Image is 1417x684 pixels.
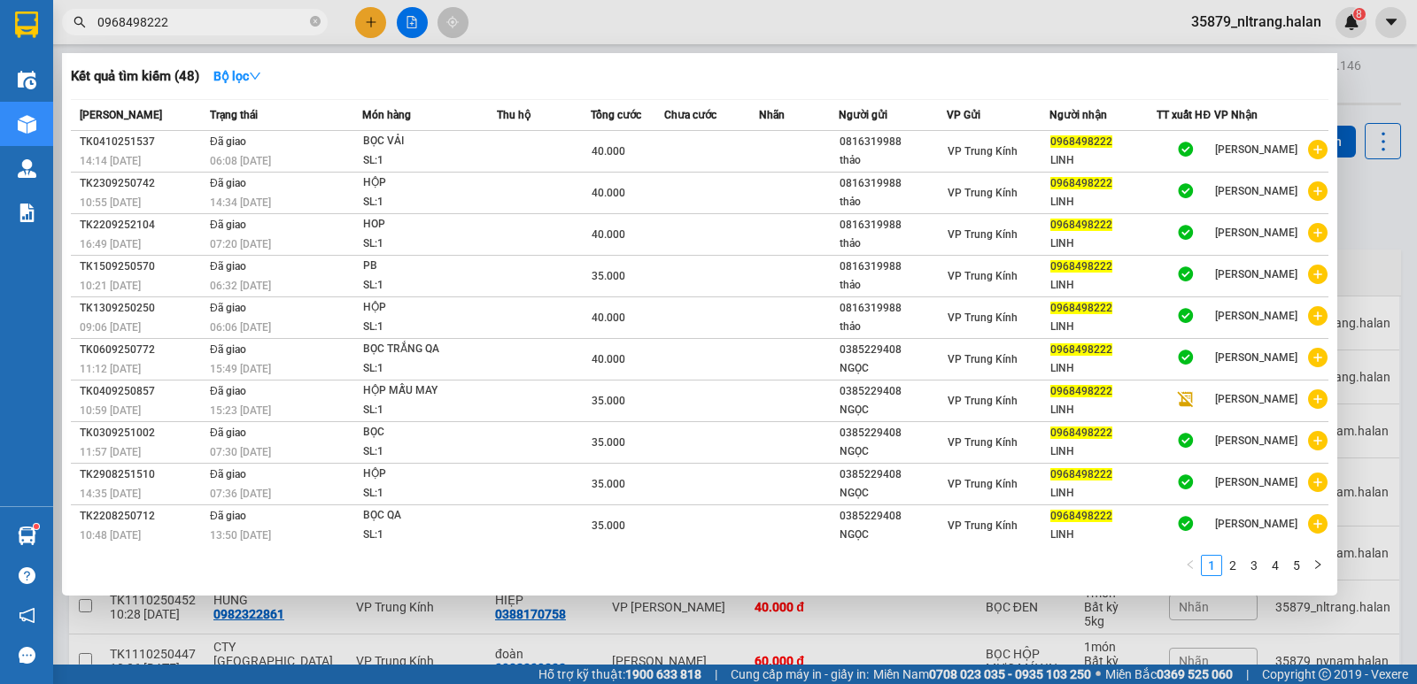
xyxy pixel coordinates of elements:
span: VP Trung Kính [948,145,1018,158]
div: SL: 1 [363,401,496,420]
div: SL: 1 [363,484,496,503]
span: TT xuất HĐ [1157,109,1211,121]
span: 16:49 [DATE] [80,238,141,250]
span: close-circle [310,16,321,27]
span: VP Gửi [947,109,980,121]
img: warehouse-icon [18,71,36,89]
input: Tìm tên, số ĐT hoặc mã đơn [97,12,306,32]
span: message [19,647,35,664]
span: 14:35 [DATE] [80,488,141,500]
div: SL: 1 [363,276,496,296]
div: SL: 1 [363,151,496,171]
div: TK0309251002 [80,424,205,442]
div: LINH [1050,276,1157,295]
a: 3 [1244,556,1264,575]
span: 40.000 [592,187,625,199]
div: LINH [1050,526,1157,544]
span: [PERSON_NAME] [1215,185,1297,197]
div: SL: 1 [363,359,496,379]
a: 5 [1287,556,1306,575]
div: LINH [1050,193,1157,211]
span: plus-circle [1308,265,1328,284]
span: 15:49 [DATE] [210,363,271,375]
span: 35.000 [592,395,625,407]
span: 11:57 [DATE] [80,446,141,458]
span: plus-circle [1308,306,1328,326]
span: 0968498222 [1050,510,1112,522]
span: Người gửi [839,109,887,121]
span: plus-circle [1308,431,1328,450]
div: LINH [1050,401,1157,419]
span: Nhãn [759,109,785,121]
span: Đã giao [210,219,246,231]
span: down [249,70,261,82]
a: 4 [1266,556,1285,575]
span: [PERSON_NAME] [1215,476,1297,488]
li: 5 [1286,555,1307,576]
span: VP Trung Kính [948,228,1018,241]
span: 06:08 [DATE] [210,155,271,167]
div: SL: 1 [363,526,496,545]
button: Bộ lọcdown [199,62,275,90]
span: plus-circle [1308,389,1328,409]
span: VP Trung Kính [948,353,1018,365]
span: [PERSON_NAME] [1215,310,1297,322]
span: 0968498222 [1050,177,1112,189]
span: VP Trung Kính [948,270,1018,282]
span: plus-circle [1308,514,1328,534]
div: NGỌC [840,401,946,419]
span: plus-circle [1308,473,1328,492]
span: VP Trung Kính [948,478,1018,490]
span: 10:59 [DATE] [80,404,141,417]
span: right [1312,559,1323,570]
div: 0385229408 [840,341,946,359]
div: LINH [1050,151,1157,170]
div: 0816319988 [840,257,946,276]
span: [PERSON_NAME] [1215,518,1297,530]
div: LINH [1050,234,1157,253]
span: Thu hộ [497,109,530,121]
span: Đã giao [210,260,246,273]
div: LINH [1050,442,1157,461]
button: right [1307,555,1328,576]
span: 14:34 [DATE] [210,196,271,209]
span: search [74,16,86,28]
span: 35.000 [592,478,625,490]
div: TK1509250570 [80,257,205,276]
h3: Kết quả tìm kiếm ( 48 ) [71,67,199,86]
div: SL: 1 [363,442,496,462]
span: 40.000 [592,311,625,324]
li: Previous Page [1180,555,1201,576]
span: 10:48 [DATE] [80,529,141,542]
div: PB [363,257,496,276]
span: VP Trung Kính [948,519,1018,532]
img: warehouse-icon [18,159,36,178]
div: BỌC TRẮNG QA [363,340,496,359]
div: TK2908251510 [80,465,205,484]
span: VP Trung Kính [948,311,1018,324]
span: [PERSON_NAME] [1215,227,1297,239]
li: 4 [1265,555,1286,576]
span: 09:06 [DATE] [80,321,141,334]
span: notification [19,607,35,624]
div: SL: 1 [363,318,496,337]
span: plus-circle [1308,348,1328,367]
span: Đã giao [210,135,246,148]
span: question-circle [19,567,35,584]
div: TK0409250857 [80,382,205,401]
span: 14:14 [DATE] [80,155,141,167]
div: LINH [1050,484,1157,503]
li: 3 [1243,555,1265,576]
span: 10:55 [DATE] [80,196,141,209]
div: thảo [840,234,946,253]
strong: Bộ lọc [213,69,261,83]
div: NGỌC [840,359,946,378]
span: [PERSON_NAME] [80,109,162,121]
div: HOP [363,215,496,234]
div: LINH [1050,359,1157,378]
div: TK2209252104 [80,216,205,234]
span: 0968498222 [1050,135,1112,148]
div: 0385229408 [840,382,946,401]
img: logo-vxr [15,12,38,38]
span: Đã giao [210,302,246,314]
